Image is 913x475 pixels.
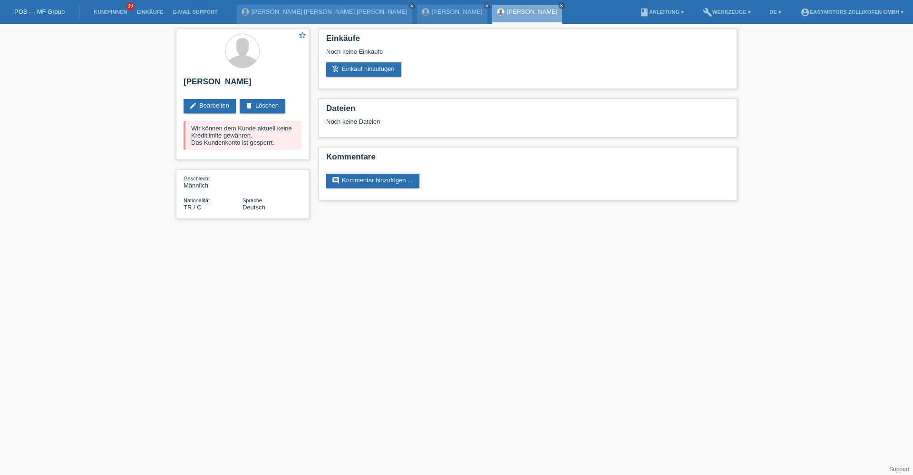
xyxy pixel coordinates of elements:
i: edit [189,102,197,109]
a: close [484,2,490,9]
a: close [558,2,565,9]
div: Noch keine Dateien [326,118,617,125]
a: star_border [298,31,307,41]
a: DE ▾ [765,9,786,15]
span: Nationalität [184,198,210,203]
a: E-Mail Support [168,9,223,15]
span: Türkei / C / 15.09.2004 [184,204,202,211]
h2: Einkäufe [326,34,729,48]
a: account_circleEasymotors Zollikofen GmbH ▾ [796,9,908,15]
h2: [PERSON_NAME] [184,77,301,91]
i: add_shopping_cart [332,65,340,73]
i: book [640,8,649,17]
a: buildWerkzeuge ▾ [698,9,756,15]
div: Männlich [184,175,243,189]
a: editBearbeiten [184,99,236,113]
a: Kund*innen [89,9,132,15]
i: star_border [298,31,307,40]
span: 39 [126,2,135,10]
a: Einkäufe [132,9,168,15]
a: [PERSON_NAME] [PERSON_NAME] [PERSON_NAME] [252,8,408,15]
a: [PERSON_NAME] [432,8,483,15]
i: comment [332,177,340,184]
i: delete [245,102,253,109]
div: Wir können dem Kunde aktuell keine Kreditlimite gewähren. Das Kundenkonto ist gesperrt. [184,121,301,150]
a: POS — MF Group [14,8,65,15]
a: add_shopping_cartEinkauf hinzufügen [326,62,401,77]
a: deleteLöschen [240,99,285,113]
i: build [703,8,712,17]
span: Deutsch [243,204,265,211]
h2: Dateien [326,104,729,118]
a: bookAnleitung ▾ [635,9,689,15]
a: commentKommentar hinzufügen ... [326,174,419,188]
a: close [408,2,415,9]
h2: Kommentare [326,152,729,167]
span: Sprache [243,198,262,203]
a: [PERSON_NAME] [507,8,558,15]
a: Support [889,466,909,473]
i: account_circle [800,8,810,17]
i: close [559,3,564,8]
span: Geschlecht [184,176,210,181]
i: close [409,3,414,8]
i: close [485,3,489,8]
div: Noch keine Einkäufe [326,48,729,62]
